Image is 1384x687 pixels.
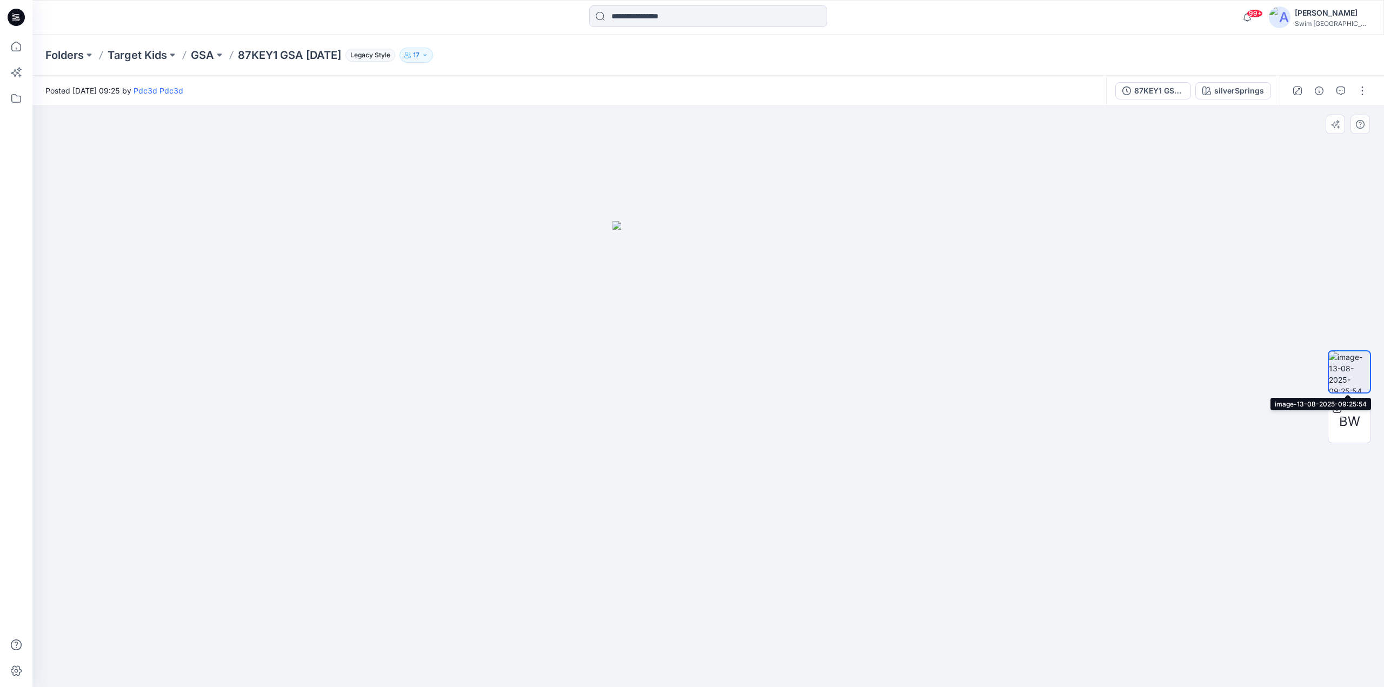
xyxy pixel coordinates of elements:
button: silverSprings [1195,82,1271,99]
a: Folders [45,48,84,63]
div: [PERSON_NAME] [1295,6,1370,19]
a: Target Kids [108,48,167,63]
span: Legacy Style [345,49,395,62]
span: BW [1339,412,1360,431]
img: avatar [1269,6,1290,28]
div: Swim [GEOGRAPHIC_DATA] [1295,19,1370,28]
span: 99+ [1247,9,1263,18]
span: Posted [DATE] 09:25 by [45,85,183,96]
button: Details [1310,82,1328,99]
p: 17 [413,49,420,61]
img: image-13-08-2025-09:25:54 [1329,351,1370,392]
div: 87KEY1 GSA [DATE] [1134,85,1184,97]
button: 87KEY1 GSA [DATE] [1115,82,1191,99]
div: silverSprings [1214,85,1264,97]
button: Legacy Style [341,48,395,63]
a: GSA [191,48,214,63]
button: 17 [400,48,433,63]
p: 87KEY1 GSA [DATE] [238,48,341,63]
a: Pdc3d Pdc3d [134,86,183,95]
